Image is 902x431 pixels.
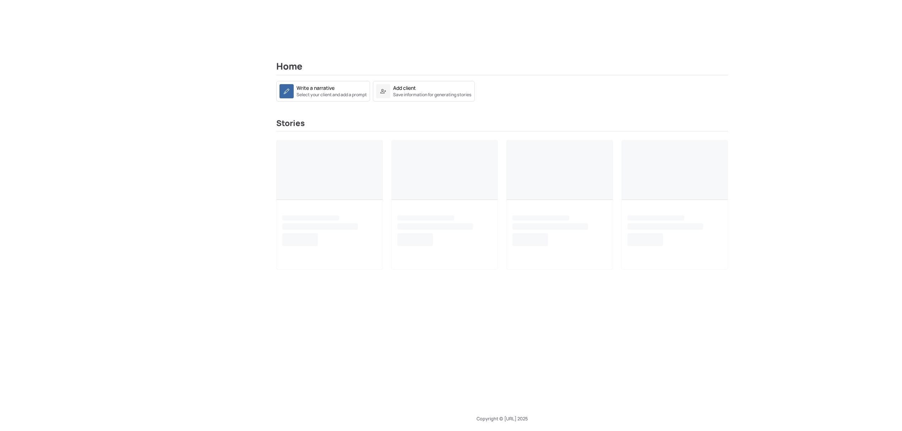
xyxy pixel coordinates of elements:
[477,415,528,422] span: Copyright © [URL] 2025
[373,87,475,94] a: Add clientSave information for generating stories
[276,119,728,131] h3: Stories
[276,61,728,75] h2: Home
[373,81,475,102] a: Add clientSave information for generating stories
[297,92,367,98] small: Select your client and add a prompt
[276,87,370,94] a: Write a narrativeSelect your client and add a prompt
[276,81,370,102] a: Write a narrativeSelect your client and add a prompt
[297,84,335,92] div: Write a narrative
[393,84,416,92] div: Add client
[393,92,472,98] small: Save information for generating stories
